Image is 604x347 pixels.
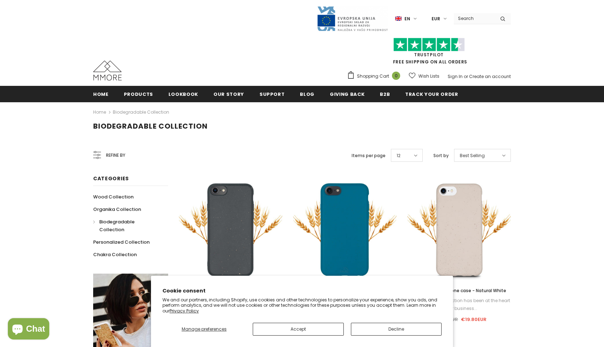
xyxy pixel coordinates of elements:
[168,91,198,98] span: Lookbook
[454,13,495,24] input: Search Site
[162,297,442,314] p: We and our partners, including Shopify, use cookies and other technologies to personalize your ex...
[93,175,129,182] span: Categories
[352,152,386,159] label: Items per page
[93,236,150,248] a: Personalized Collection
[124,86,153,102] a: Products
[392,72,400,80] span: 0
[393,38,465,52] img: Trust Pilot Stars
[93,239,150,245] span: Personalized Collection
[93,193,134,200] span: Wood Collection
[433,152,449,159] label: Sort by
[432,15,440,22] span: EUR
[162,287,442,295] h2: Cookie consent
[404,15,410,22] span: en
[448,73,463,79] a: Sign In
[414,52,444,58] a: Trustpilot
[469,73,511,79] a: Create an account
[464,73,468,79] span: or
[380,91,390,98] span: B2B
[113,109,169,115] a: Biodegradable Collection
[93,61,122,81] img: MMORE Cases
[213,91,244,98] span: Our Story
[407,297,511,312] div: Environmental protection has been at the heart of our business...
[357,73,389,80] span: Shopping Cart
[162,323,246,336] button: Manage preferences
[168,86,198,102] a: Lookbook
[93,108,106,116] a: Home
[93,203,141,216] a: Organika Collection
[380,86,390,102] a: B2B
[93,248,137,261] a: Chakra Collection
[93,206,141,213] span: Organika Collection
[260,86,285,102] a: support
[351,323,442,336] button: Decline
[260,91,285,98] span: support
[347,41,511,65] span: FREE SHIPPING ON ALL ORDERS
[6,318,51,341] inbox-online-store-chat: Shopify online store chat
[106,151,125,159] span: Refine by
[182,326,227,332] span: Manage preferences
[395,16,402,22] img: i-lang-1.png
[93,191,134,203] a: Wood Collection
[317,15,388,21] a: Javni Razpis
[300,86,314,102] a: Blog
[397,152,401,159] span: 12
[93,251,137,258] span: Chakra Collection
[330,91,364,98] span: Giving back
[407,287,511,295] a: Biodegradable phone case - Natural White
[460,152,485,159] span: Best Selling
[99,218,135,233] span: Biodegradable Collection
[409,70,439,82] a: Wish Lists
[405,91,458,98] span: Track your order
[347,71,404,82] a: Shopping Cart 0
[93,121,208,131] span: Biodegradable Collection
[418,73,439,80] span: Wish Lists
[253,323,343,336] button: Accept
[93,91,109,98] span: Home
[170,308,199,314] a: Privacy Policy
[317,6,388,32] img: Javni Razpis
[330,86,364,102] a: Giving back
[405,86,458,102] a: Track your order
[412,288,506,294] span: Biodegradable phone case - Natural White
[93,86,109,102] a: Home
[461,316,487,323] span: €19.80EUR
[300,91,314,98] span: Blog
[93,216,160,236] a: Biodegradable Collection
[124,91,153,98] span: Products
[213,86,244,102] a: Our Story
